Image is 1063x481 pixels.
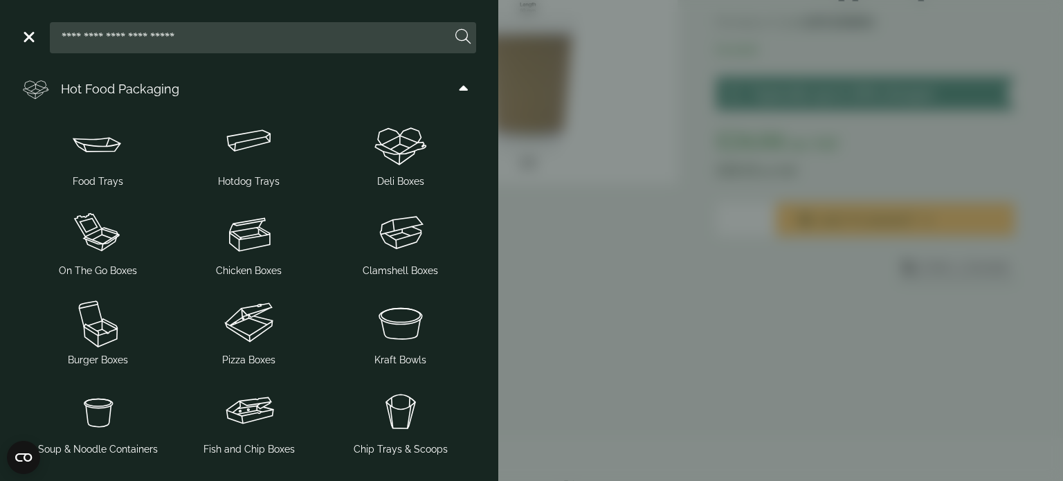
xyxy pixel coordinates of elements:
a: On The Go Boxes [28,203,168,281]
span: Chicken Boxes [216,264,282,278]
span: Pizza Boxes [222,353,275,367]
span: Fish and Chip Boxes [203,442,295,457]
button: Open CMP widget [7,441,40,474]
span: Deli Boxes [377,174,424,189]
img: FishNchip_box.svg [179,384,320,439]
img: Chip_tray.svg [330,384,471,439]
img: SoupNoodle_container.svg [28,384,168,439]
a: Deli Boxes [330,114,471,192]
a: Kraft Bowls [330,292,471,370]
a: Food Trays [28,114,168,192]
img: Clamshell_box.svg [330,206,471,261]
img: Deli_box.svg [22,75,50,102]
a: Burger Boxes [28,292,168,370]
span: Hotdog Trays [218,174,280,189]
a: Pizza Boxes [179,292,320,370]
a: Chip Trays & Scoops [330,381,471,460]
img: Burger_box.svg [28,295,168,350]
span: Chip Trays & Scoops [354,442,448,457]
span: Clamshell Boxes [363,264,438,278]
span: Hot Food Packaging [61,80,179,98]
img: Hotdog_tray.svg [179,116,320,172]
a: Clamshell Boxes [330,203,471,281]
img: Deli_box.svg [330,116,471,172]
span: On The Go Boxes [59,264,137,278]
img: OnTheGo_boxes.svg [28,206,168,261]
img: Pizza_boxes.svg [179,295,320,350]
img: Food_tray.svg [28,116,168,172]
img: Chicken_box-1.svg [179,206,320,261]
span: Kraft Bowls [374,353,426,367]
a: Hot Food Packaging [22,69,476,108]
a: Soup & Noodle Containers [28,381,168,460]
span: Food Trays [73,174,123,189]
img: SoupNsalad_bowls.svg [330,295,471,350]
a: Hotdog Trays [179,114,320,192]
span: Burger Boxes [68,353,128,367]
a: Fish and Chip Boxes [179,381,320,460]
span: Soup & Noodle Containers [38,442,158,457]
a: Chicken Boxes [179,203,320,281]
